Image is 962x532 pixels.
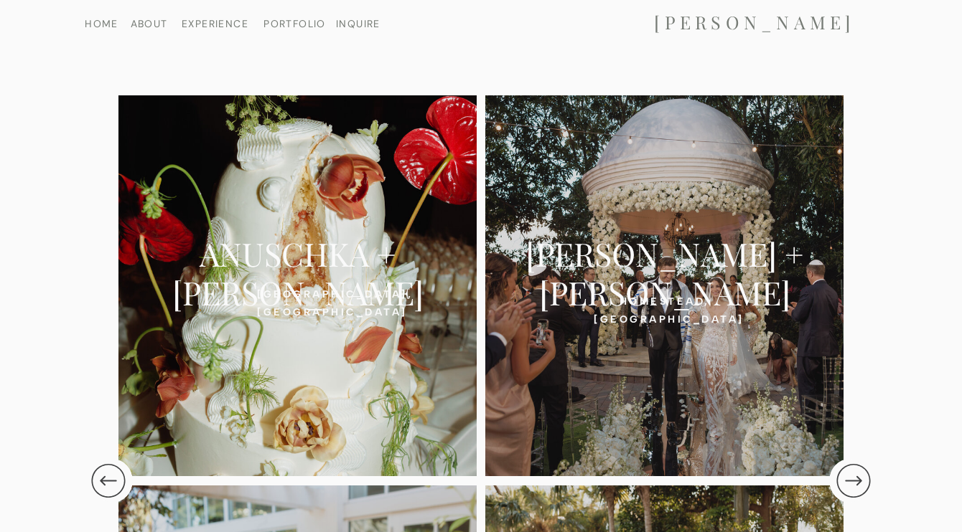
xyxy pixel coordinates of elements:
[257,285,339,299] a: [GEOGRAPHIC_DATA], [GEOGRAPHIC_DATA]
[610,11,899,35] a: [PERSON_NAME]
[594,293,735,306] a: HOMESTEAD, [GEOGRAPHIC_DATA]
[258,19,332,28] a: PORTFOLIO
[65,19,139,28] a: HOME
[112,19,186,28] a: ABOUT
[139,234,457,274] a: ANUSCHKA + [PERSON_NAME]
[505,234,823,274] a: [PERSON_NAME] + [PERSON_NAME]
[332,19,385,28] a: INQUIRE
[178,19,252,28] a: EXPERIENCE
